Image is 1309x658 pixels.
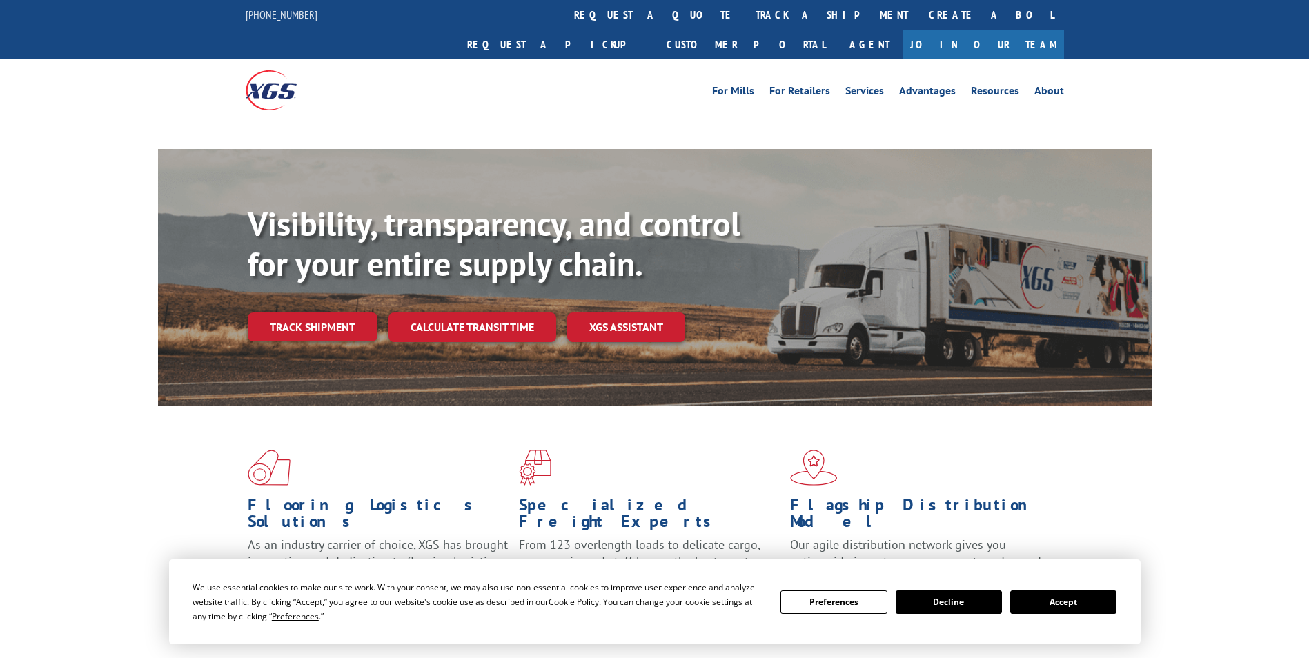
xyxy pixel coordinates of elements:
b: Visibility, transparency, and control for your entire supply chain. [248,202,740,285]
h1: Flooring Logistics Solutions [248,497,509,537]
button: Accept [1010,590,1116,614]
button: Decline [896,590,1002,614]
a: For Retailers [769,86,830,101]
span: Our agile distribution network gives you nationwide inventory management on demand. [790,537,1044,569]
a: Request a pickup [457,30,656,59]
a: Track shipment [248,312,377,341]
a: XGS ASSISTANT [567,312,685,342]
a: About [1034,86,1064,101]
h1: Flagship Distribution Model [790,497,1051,537]
a: Customer Portal [656,30,836,59]
h1: Specialized Freight Experts [519,497,780,537]
a: Resources [971,86,1019,101]
a: Agent [836,30,903,59]
a: [PHONE_NUMBER] [246,8,317,21]
a: Advantages [899,86,956,101]
img: xgs-icon-flagship-distribution-model-red [790,450,838,486]
img: xgs-icon-focused-on-flooring-red [519,450,551,486]
button: Preferences [780,590,887,614]
span: Preferences [272,610,319,622]
div: Cookie Consent Prompt [169,559,1141,644]
span: As an industry carrier of choice, XGS has brought innovation and dedication to flooring logistics... [248,537,508,586]
a: Services [845,86,884,101]
a: Calculate transit time [388,312,556,342]
a: Join Our Team [903,30,1064,59]
span: Cookie Policy [549,596,599,608]
a: For Mills [712,86,754,101]
div: We use essential cookies to make our site work. With your consent, we may also use non-essential ... [193,580,764,624]
p: From 123 overlength loads to delicate cargo, our experienced staff knows the best way to move you... [519,537,780,598]
img: xgs-icon-total-supply-chain-intelligence-red [248,450,291,486]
